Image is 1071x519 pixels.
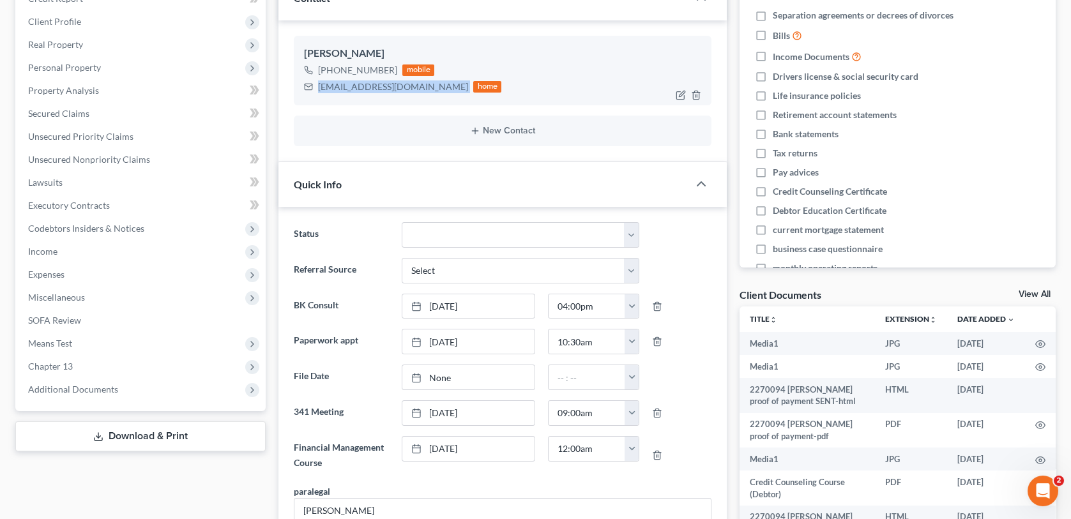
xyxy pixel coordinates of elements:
td: JPG [875,448,947,470]
i: unfold_more [929,316,937,324]
label: Financial Management Course [287,436,395,474]
i: unfold_more [770,316,777,324]
td: PDF [875,413,947,448]
a: Unsecured Nonpriority Claims [18,148,266,171]
span: Miscellaneous [28,292,85,303]
a: None [402,365,535,389]
span: business case questionnaire [773,243,883,255]
a: View All [1019,290,1051,299]
span: current mortgage statement [773,223,884,236]
a: Unsecured Priority Claims [18,125,266,148]
i: expand_more [1007,316,1015,324]
span: Lawsuits [28,177,63,188]
td: PDF [875,470,947,506]
a: Property Analysis [18,79,266,102]
input: -- : -- [549,401,625,425]
span: Real Property [28,39,83,50]
div: [EMAIL_ADDRESS][DOMAIN_NAME] [318,80,468,93]
label: BK Consult [287,294,395,319]
span: Bills [773,29,790,42]
span: SOFA Review [28,315,81,326]
span: Bank statements [773,128,839,140]
span: Pay advices [773,166,819,179]
a: Date Added expand_more [957,314,1015,324]
td: [DATE] [947,355,1025,378]
span: Income Documents [773,50,849,63]
a: Extensionunfold_more [885,314,937,324]
td: HTML [875,378,947,413]
span: Property Analysis [28,85,99,96]
td: 2270094 [PERSON_NAME] proof of payment SENT-html [740,378,875,413]
div: [PERSON_NAME] [304,46,701,61]
span: Chapter 13 [28,361,73,372]
a: Executory Contracts [18,194,266,217]
span: Tax returns [773,147,817,160]
span: Retirement account statements [773,109,897,121]
span: Personal Property [28,62,101,73]
input: -- : -- [549,437,625,461]
label: Referral Source [287,258,395,283]
span: 2 [1054,476,1064,486]
div: Client Documents [740,288,821,301]
input: -- : -- [549,329,625,354]
span: monthly operating reports [773,262,877,275]
td: Media1 [740,448,875,470]
iframe: Intercom live chat [1028,476,1058,506]
td: 2270094 [PERSON_NAME] proof of payment-pdf [740,413,875,448]
label: File Date [287,365,395,390]
td: Credit Counseling Course (Debtor) [740,470,875,506]
span: Client Profile [28,16,81,27]
td: JPG [875,355,947,378]
span: Separation agreements or decrees of divorces [773,9,953,22]
span: Secured Claims [28,108,89,119]
span: Executory Contracts [28,200,110,211]
a: [DATE] [402,437,535,461]
a: Lawsuits [18,171,266,194]
span: Credit Counseling Certificate [773,185,887,198]
span: Quick Info [294,178,342,190]
td: Media1 [740,355,875,378]
a: SOFA Review [18,309,266,332]
td: JPG [875,332,947,355]
td: [DATE] [947,448,1025,470]
button: New Contact [304,126,701,136]
a: Titleunfold_more [750,314,777,324]
input: -- : -- [549,365,625,389]
td: [DATE] [947,470,1025,506]
a: [DATE] [402,294,535,319]
a: [DATE] [402,401,535,425]
div: paralegal [294,485,330,498]
span: Unsecured Priority Claims [28,131,133,142]
div: [PHONE_NUMBER] [318,64,397,77]
div: home [473,81,501,93]
span: Codebtors Insiders & Notices [28,223,144,234]
a: Download & Print [15,421,266,451]
div: mobile [402,64,434,76]
td: [DATE] [947,332,1025,355]
a: [DATE] [402,329,535,354]
span: Expenses [28,269,65,280]
td: [DATE] [947,413,1025,448]
span: Debtor Education Certificate [773,204,886,217]
span: Means Test [28,338,72,349]
label: 341 Meeting [287,400,395,426]
td: Media1 [740,332,875,355]
a: Secured Claims [18,102,266,125]
input: -- : -- [549,294,625,319]
span: Unsecured Nonpriority Claims [28,154,150,165]
td: [DATE] [947,378,1025,413]
span: Additional Documents [28,384,118,395]
span: Income [28,246,57,257]
span: Drivers license & social security card [773,70,918,83]
label: Status [287,222,395,248]
span: Life insurance policies [773,89,861,102]
label: Paperwork appt [287,329,395,354]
